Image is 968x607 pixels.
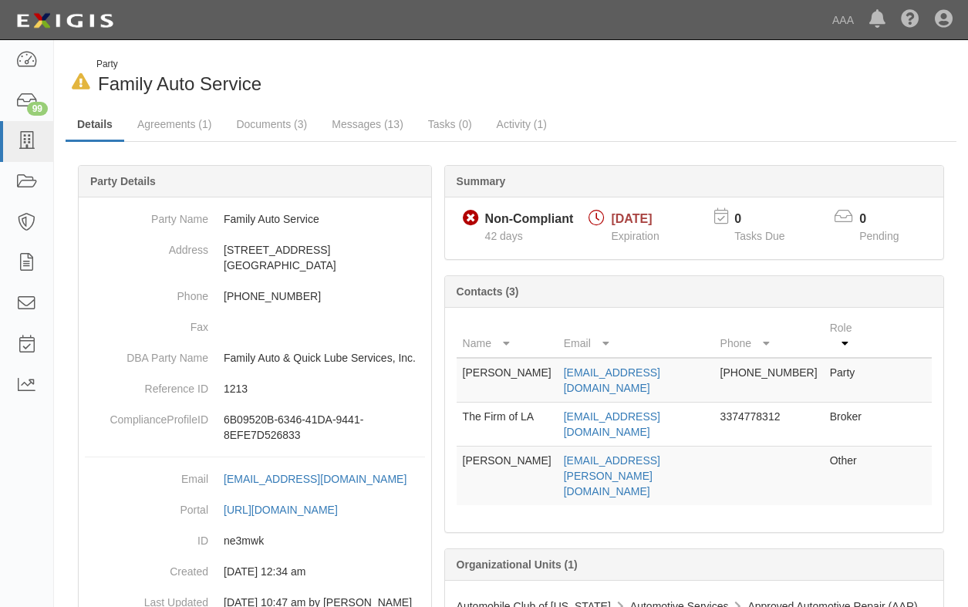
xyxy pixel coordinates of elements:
i: Non-Compliant [463,211,479,227]
div: Party [96,58,261,71]
b: Organizational Units (1) [457,558,578,571]
a: [EMAIL_ADDRESS][DOMAIN_NAME] [564,410,660,438]
span: Expiration [611,230,659,242]
a: Activity (1) [485,109,558,140]
a: Details [66,109,124,142]
b: Summary [457,175,506,187]
td: [PERSON_NAME] [457,447,558,506]
p: 0 [734,211,804,228]
a: [EMAIL_ADDRESS][DOMAIN_NAME] [564,366,660,394]
a: AAA [825,5,862,35]
p: 6B09520B-6346-41DA-9441-8EFE7D526833 [224,412,425,443]
dt: Reference ID [85,373,208,396]
a: Agreements (1) [126,109,223,140]
a: Tasks (0) [417,109,484,140]
dd: [PHONE_NUMBER] [85,281,425,312]
dd: [STREET_ADDRESS] [GEOGRAPHIC_DATA] [85,234,425,281]
td: Broker [824,403,870,447]
i: In Default since 08/14/2025 [72,74,90,90]
th: Email [558,314,714,358]
span: Family Auto Service [98,73,261,94]
img: logo-5460c22ac91f19d4615b14bd174203de0afe785f0fc80cf4dbbc73dc1793850b.png [12,7,118,35]
i: Help Center - Complianz [901,11,919,29]
a: [EMAIL_ADDRESS][PERSON_NAME][DOMAIN_NAME] [564,454,660,497]
span: [DATE] [611,212,652,225]
p: 0 [859,211,918,228]
dt: ComplianceProfileID [85,404,208,427]
dd: Family Auto Service [85,204,425,234]
td: The Firm of LA [457,403,558,447]
div: [EMAIL_ADDRESS][DOMAIN_NAME] [224,471,406,487]
dt: Fax [85,312,208,335]
td: [PERSON_NAME] [457,358,558,403]
a: [EMAIL_ADDRESS][DOMAIN_NAME] [224,473,423,485]
a: [URL][DOMAIN_NAME] [224,504,355,516]
p: 1213 [224,381,425,396]
span: Tasks Due [734,230,784,242]
td: 3374778312 [714,403,824,447]
span: Since 07/31/2025 [485,230,523,242]
div: 99 [27,102,48,116]
dt: Phone [85,281,208,304]
dt: Address [85,234,208,258]
th: Phone [714,314,824,358]
div: Non-Compliant [485,211,574,228]
dt: Email [85,464,208,487]
dd: ne3mwk [85,525,425,556]
dt: Created [85,556,208,579]
dd: 03/10/2023 12:34 am [85,556,425,587]
b: Contacts (3) [457,285,519,298]
th: Name [457,314,558,358]
th: Role [824,314,870,358]
b: Party Details [90,175,156,187]
p: Family Auto & Quick Lube Services, Inc. [224,350,425,366]
a: Messages (13) [320,109,415,140]
td: Other [824,447,870,506]
a: Documents (3) [224,109,319,140]
div: Family Auto Service [66,58,500,97]
dt: Party Name [85,204,208,227]
dt: ID [85,525,208,548]
td: [PHONE_NUMBER] [714,358,824,403]
dt: DBA Party Name [85,342,208,366]
span: Pending [859,230,899,242]
dt: Portal [85,494,208,518]
td: Party [824,358,870,403]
